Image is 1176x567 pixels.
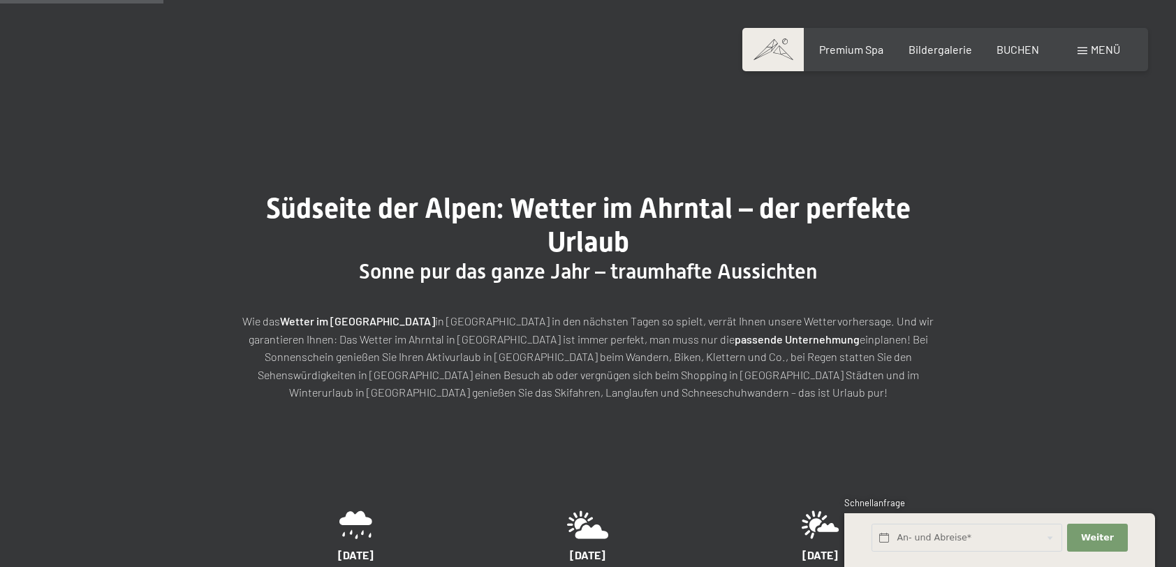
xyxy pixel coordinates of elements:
[570,548,605,561] span: [DATE]
[280,314,435,327] strong: Wetter im [GEOGRAPHIC_DATA]
[1067,524,1127,552] button: Weiter
[359,259,817,283] span: Sonne pur das ganze Jahr – traumhafte Aussichten
[909,43,972,56] a: Bildergalerie
[844,497,905,508] span: Schnellanfrage
[735,332,860,346] strong: passende Unternehmung
[997,43,1039,56] a: BUCHEN
[266,192,911,258] span: Südseite der Alpen: Wetter im Ahrntal – der perfekte Urlaub
[338,548,374,561] span: [DATE]
[1081,531,1114,544] span: Weiter
[239,312,937,402] p: Wie das in [GEOGRAPHIC_DATA] in den nächsten Tagen so spielt, verrät Ihnen unsere Wettervorhersag...
[802,548,838,561] span: [DATE]
[819,43,883,56] a: Premium Spa
[1091,43,1120,56] span: Menü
